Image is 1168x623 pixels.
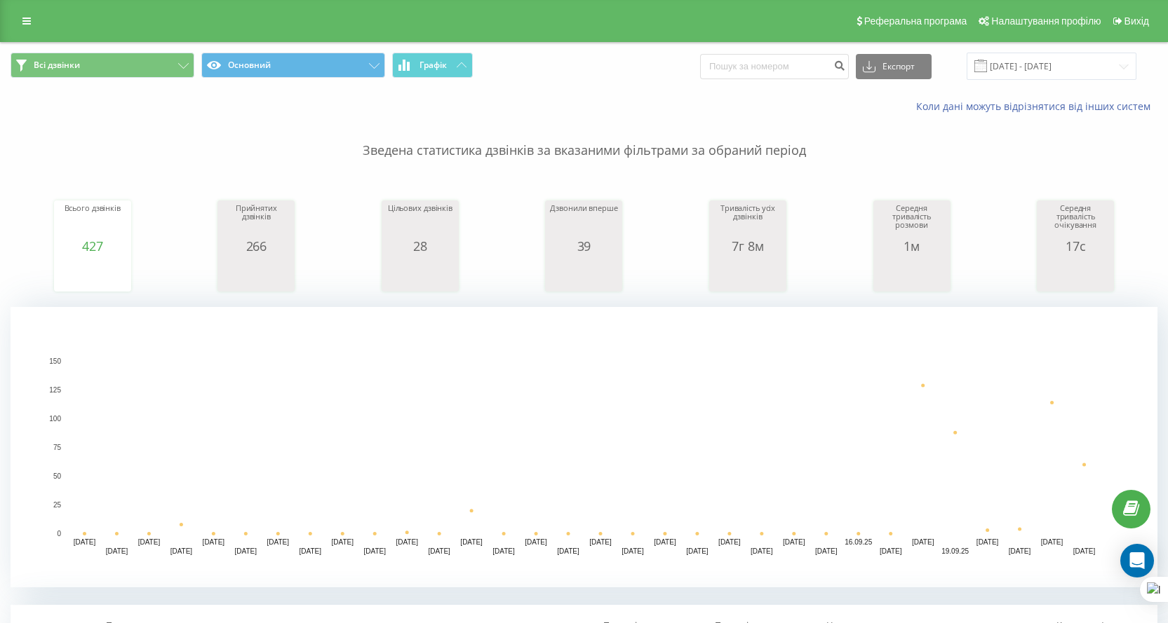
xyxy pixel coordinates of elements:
[53,472,62,480] text: 50
[203,538,225,546] text: [DATE]
[492,547,515,555] text: [DATE]
[916,100,1157,113] a: Коли дані можуть відрізнятися вiд інших систем
[300,547,322,555] text: [DATE]
[1040,239,1110,253] div: 17с
[783,538,805,546] text: [DATE]
[912,538,934,546] text: [DATE]
[53,501,62,509] text: 25
[1040,204,1110,239] div: Середня тривалість очікування
[589,538,612,546] text: [DATE]
[877,204,947,239] div: Середня тривалість розмови
[58,253,128,295] svg: A chart.
[549,239,619,253] div: 39
[385,253,455,295] svg: A chart.
[549,204,619,239] div: Дзвонили вперше
[654,538,676,546] text: [DATE]
[138,538,161,546] text: [DATE]
[622,547,644,555] text: [DATE]
[991,15,1101,27] span: Налаштування профілю
[1073,547,1096,555] text: [DATE]
[331,538,354,546] text: [DATE]
[170,547,193,555] text: [DATE]
[106,547,128,555] text: [DATE]
[49,415,61,423] text: 100
[428,547,450,555] text: [DATE]
[941,547,969,555] text: 19.09.25
[713,239,783,253] div: 7г 8м
[235,547,257,555] text: [DATE]
[877,253,947,295] svg: A chart.
[363,547,386,555] text: [DATE]
[34,60,80,71] span: Всі дзвінки
[49,386,61,394] text: 125
[686,547,709,555] text: [DATE]
[460,538,483,546] text: [DATE]
[201,53,385,78] button: Основний
[1041,538,1063,546] text: [DATE]
[713,204,783,239] div: Тривалість усіх дзвінків
[976,538,999,546] text: [DATE]
[549,253,619,295] svg: A chart.
[864,15,967,27] span: Реферальна програма
[221,253,291,295] svg: A chart.
[880,547,902,555] text: [DATE]
[49,357,61,365] text: 150
[718,538,741,546] text: [DATE]
[1040,253,1110,295] svg: A chart.
[58,204,128,239] div: Всього дзвінків
[11,53,194,78] button: Всі дзвінки
[385,204,455,239] div: Цільових дзвінків
[385,239,455,253] div: 28
[221,239,291,253] div: 266
[396,538,418,546] text: [DATE]
[700,54,849,79] input: Пошук за номером
[11,114,1157,160] p: Зведена статистика дзвінків за вказаними фільтрами за обраний період
[856,54,932,79] button: Експорт
[751,547,773,555] text: [DATE]
[815,547,838,555] text: [DATE]
[419,60,447,70] span: Графік
[58,239,128,253] div: 427
[392,53,473,78] button: Графік
[74,538,96,546] text: [DATE]
[53,444,62,451] text: 75
[1125,15,1149,27] span: Вихід
[267,538,290,546] text: [DATE]
[221,204,291,239] div: Прийнятих дзвінків
[525,538,547,546] text: [DATE]
[845,538,872,546] text: 16.09.25
[877,239,947,253] div: 1м
[11,307,1157,587] svg: A chart.
[713,253,783,295] svg: A chart.
[57,530,61,538] text: 0
[1120,544,1154,577] div: Open Intercom Messenger
[557,547,579,555] text: [DATE]
[1009,547,1031,555] text: [DATE]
